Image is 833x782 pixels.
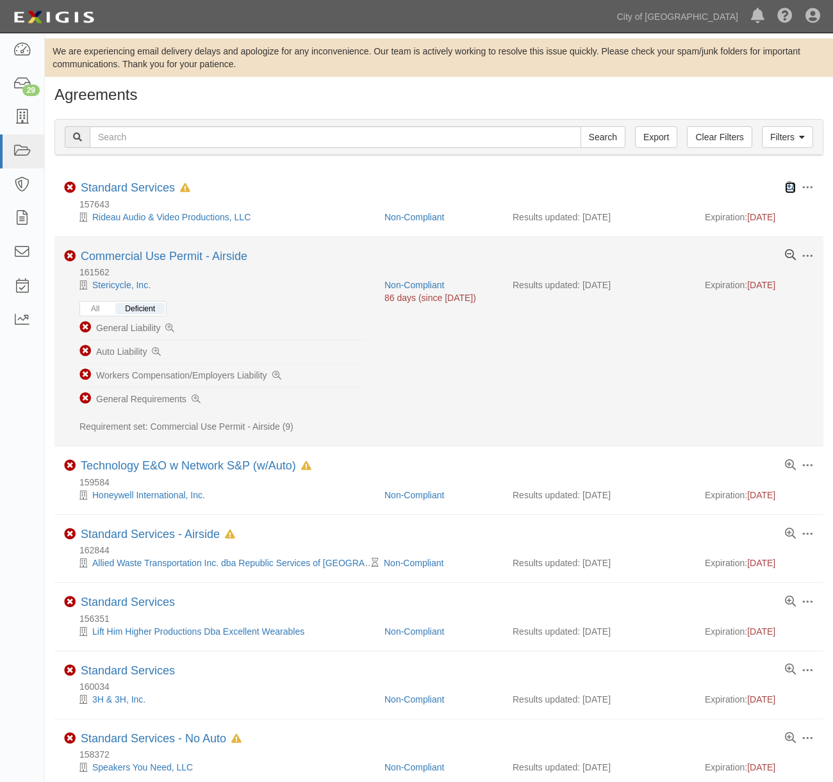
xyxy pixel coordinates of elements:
[581,126,625,148] input: Search
[64,279,375,291] div: Stericycle, Inc.
[79,340,365,364] li: Auto Liability
[687,126,752,148] a: Clear Filters
[513,279,686,291] div: Results updated: [DATE]
[45,45,833,70] div: We are experiencing email delivery delays and apologize for any inconvenience. Our team is active...
[92,212,251,222] a: Rideau Audio & Video Productions, LLC
[705,693,814,706] div: Expiration:
[81,250,247,264] div: Commercial Use Permit - Airside
[64,544,823,557] div: 162844
[705,211,814,224] div: Expiration:
[64,266,823,279] div: 161562
[225,530,235,539] i: In Default since 07/21/2025
[22,85,40,96] div: 29
[115,303,165,314] button: Deficient
[785,250,796,261] a: View results summary
[79,369,91,380] i: Non-Compliant
[81,181,190,195] div: Standard Services
[81,303,109,314] button: All
[301,462,311,471] i: In Default since 06/22/2025
[384,291,476,304] div: 86 days (since [DATE])
[513,625,686,638] div: Results updated: [DATE]
[79,316,365,340] li: General Liability
[64,182,76,193] i: Non-Compliant
[79,345,91,357] i: Non-Compliant
[81,459,311,473] div: Technology E&O w Network S&P (w/Auto)
[180,184,190,193] i: In Default since 07/17/2025
[635,126,677,148] a: Export
[64,198,823,211] div: 157643
[513,557,686,569] div: Results updated: [DATE]
[64,596,76,608] i: Non-Compliant
[747,558,775,568] span: [DATE]
[10,6,98,29] img: logo-5460c22ac91f19d4615b14bd174203de0afe785f0fc80cf4dbbc73dc1793850b.png
[81,664,175,677] a: Standard Services
[513,693,686,706] div: Results updated: [DATE]
[64,693,375,706] div: 3H & 3H, Inc.
[705,557,814,569] div: Expiration:
[64,625,375,638] div: Lift Him Higher Productions Dba Excellent Wearables
[611,4,745,29] a: City of [GEOGRAPHIC_DATA]
[64,680,823,693] div: 160034
[92,762,193,772] a: Speakers You Need, LLC
[785,182,796,193] a: View results summary
[92,558,416,568] a: Allied Waste Transportation Inc. dba Republic Services of [GEOGRAPHIC_DATA]
[384,212,444,222] a: Non-Compliant
[785,733,796,744] a: View results summary
[92,490,205,500] a: Honeywell International, Inc.
[64,476,823,489] div: 159584
[785,596,796,608] a: View results summary
[513,761,686,774] div: Results updated: [DATE]
[81,250,247,263] a: Commercial Use Permit - Airside
[384,626,444,637] a: Non-Compliant
[64,612,823,625] div: 156351
[785,528,796,540] a: View results summary
[81,596,175,610] div: Standard Services
[81,528,220,541] a: Standard Services - Airside
[90,126,581,148] input: Search
[64,528,76,540] i: Non-Compliant
[79,364,365,387] li: Workers Compensation/Employers Liability
[152,345,161,358] a: View deficiencies
[79,322,91,333] i: Non-Compliant
[384,558,443,568] a: Non-Compliant
[747,490,775,500] span: [DATE]
[92,626,304,637] a: Lift Him Higher Productions Dba Excellent Wearables
[384,280,444,290] a: Non-Compliant
[192,393,201,405] a: View deficiencies
[372,558,379,567] i: Pending Review
[81,732,242,746] div: Standard Services - No Auto
[705,625,814,638] div: Expiration:
[81,732,226,745] a: Standard Services - No Auto
[785,460,796,471] a: View results summary
[64,250,76,262] i: Non-Compliant
[81,181,175,194] a: Standard Services
[165,322,174,334] a: View deficiencies
[513,489,686,501] div: Results updated: [DATE]
[747,280,775,290] span: [DATE]
[64,211,375,224] div: Rideau Audio & Video Productions, LLC
[64,665,76,676] i: Non-Compliant
[231,735,242,744] i: In Default since 08/22/2025
[81,528,235,542] div: Standard Services - Airside
[747,212,775,222] span: [DATE]
[92,694,145,705] a: 3H & 3H, Inc.
[64,761,375,774] div: Speakers You Need, LLC
[79,420,365,433] div: Requirement set: Commercial Use Permit - Airside (9)
[384,694,444,705] a: Non-Compliant
[81,459,296,472] a: Technology E&O w Network S&P (w/Auto)
[384,490,444,500] a: Non-Compliant
[64,460,76,471] i: Non-Compliant
[747,626,775,637] span: [DATE]
[747,762,775,772] span: [DATE]
[705,279,814,291] div: Expiration:
[54,86,823,103] h1: Agreements
[64,557,375,569] div: Allied Waste Transportation Inc. dba Republic Services of Phoenix
[92,280,151,290] a: Stericycle, Inc.
[747,694,775,705] span: [DATE]
[762,126,813,148] a: Filters
[384,762,444,772] a: Non-Compliant
[272,369,281,382] a: View deficiencies
[705,489,814,501] div: Expiration:
[64,733,76,744] i: Non-Compliant
[81,596,175,608] a: Standard Services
